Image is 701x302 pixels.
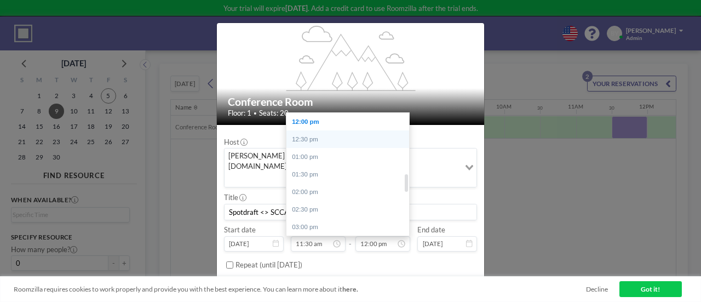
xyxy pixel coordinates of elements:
[228,95,475,109] h2: Conference Room
[286,183,415,201] div: 02:00 pm
[286,130,415,148] div: 12:30 pm
[226,173,458,185] input: Search for option
[224,225,256,234] label: Start date
[14,285,586,293] span: Roomzilla requires cookies to work properly and provide you with the best experience. You can lea...
[417,225,445,234] label: End date
[227,151,457,171] span: [PERSON_NAME] ([PERSON_NAME][EMAIL_ADDRESS][DOMAIN_NAME])
[224,193,245,202] label: Title
[254,110,257,116] span: •
[286,148,415,166] div: 01:00 pm
[586,285,608,293] a: Decline
[349,229,352,248] span: -
[286,201,415,218] div: 02:30 pm
[342,285,358,293] a: here.
[224,138,246,146] label: Host
[225,204,476,220] input: Bryan's reservation
[286,218,415,236] div: 03:00 pm
[286,166,415,183] div: 01:30 pm
[228,109,251,117] span: Floor: 1
[286,113,415,130] div: 12:00 pm
[225,149,476,187] div: Search for option
[619,281,682,297] a: Got it!
[259,109,289,117] span: Seats: 20
[235,260,302,269] label: Repeat (until [DATE])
